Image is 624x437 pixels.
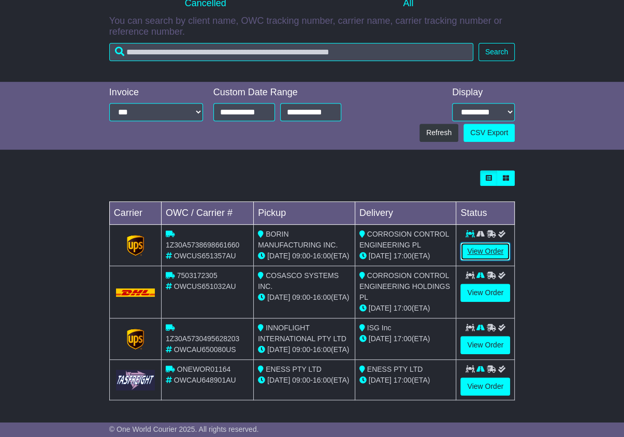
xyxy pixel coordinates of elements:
[109,87,203,98] div: Invoice
[116,370,155,390] img: GetCarrierServiceLogo
[292,293,310,301] span: 09:00
[313,252,331,260] span: 16:00
[359,271,450,301] span: CORROSION CONTROL ENGINEERING HOLDINGS PL
[166,241,239,249] span: 1Z30A5738698661660
[258,251,351,261] div: - (ETA)
[367,324,391,332] span: ISG Inc
[394,304,412,312] span: 17:00
[254,202,355,225] td: Pickup
[452,87,515,98] div: Display
[292,376,310,384] span: 09:00
[369,252,391,260] span: [DATE]
[292,345,310,354] span: 09:00
[267,293,290,301] span: [DATE]
[419,124,458,142] button: Refresh
[127,235,144,256] img: GetCarrierServiceLogo
[456,202,515,225] td: Status
[267,345,290,354] span: [DATE]
[359,230,449,249] span: CORROSION CONTROL ENGINEERING PL
[369,304,391,312] span: [DATE]
[460,336,510,354] a: View Order
[394,376,412,384] span: 17:00
[313,345,331,354] span: 16:00
[174,252,236,260] span: OWCUS651357AU
[116,288,155,297] img: DHL.png
[313,293,331,301] span: 16:00
[166,334,239,343] span: 1Z30A5730495628203
[266,365,322,373] span: ENESS PTY LTD
[460,242,510,260] a: View Order
[258,292,351,303] div: - (ETA)
[367,365,423,373] span: ENESS PTY LTD
[394,334,412,343] span: 17:00
[460,284,510,302] a: View Order
[258,324,346,343] span: INNOFLIGHT INTERNATIONAL PTY LTD
[258,375,351,386] div: - (ETA)
[161,202,253,225] td: OWC / Carrier #
[174,282,236,290] span: OWCUS651032AU
[313,376,331,384] span: 16:00
[478,43,515,61] button: Search
[109,202,161,225] td: Carrier
[292,252,310,260] span: 09:00
[394,252,412,260] span: 17:00
[369,334,391,343] span: [DATE]
[463,124,515,142] a: CSV Export
[174,376,236,384] span: OWCAU648901AU
[359,333,452,344] div: (ETA)
[369,376,391,384] span: [DATE]
[359,303,452,314] div: (ETA)
[213,87,342,98] div: Custom Date Range
[267,252,290,260] span: [DATE]
[174,345,236,354] span: OWCAU650080US
[258,271,339,290] span: COSASCO SYSTEMS INC.
[177,365,230,373] span: ONEWOR01164
[267,376,290,384] span: [DATE]
[177,271,217,280] span: 7503172305
[258,344,351,355] div: - (ETA)
[109,16,515,38] p: You can search by client name, OWC tracking number, carrier name, carrier tracking number or refe...
[359,251,452,261] div: (ETA)
[109,425,259,433] span: © One World Courier 2025. All rights reserved.
[355,202,456,225] td: Delivery
[127,329,144,349] img: GetCarrierServiceLogo
[460,377,510,396] a: View Order
[359,375,452,386] div: (ETA)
